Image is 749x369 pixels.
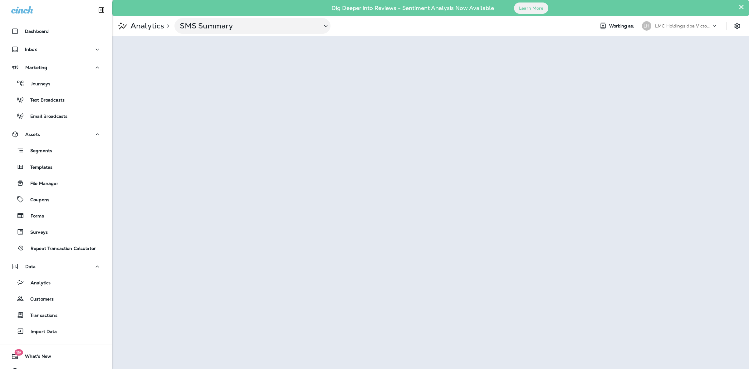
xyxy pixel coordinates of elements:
button: File Manager [6,177,106,190]
span: Working as: [609,23,636,29]
p: File Manager [24,181,58,187]
button: Analytics [6,276,106,289]
p: Text Broadcasts [24,97,65,103]
button: Collapse Sidebar [93,4,110,16]
button: 19What's New [6,350,106,362]
div: LH [642,21,651,31]
button: Inbox [6,43,106,56]
button: Repeat Transaction Calculator [6,242,106,255]
p: LMC Holdings dba Victory Lane Quick Oil Change [655,23,711,28]
button: Transactions [6,308,106,322]
button: Data [6,260,106,273]
p: Inbox [25,47,37,52]
button: Learn More [514,2,548,14]
p: Segments [24,148,52,154]
span: What's New [19,354,51,361]
p: SMS Summary [180,21,317,31]
button: Import Data [6,325,106,338]
p: Dashboard [25,29,49,34]
button: Dashboard [6,25,106,37]
button: Customers [6,292,106,305]
button: Close [738,2,744,12]
p: Data [25,264,36,269]
p: Transactions [24,313,57,319]
button: Surveys [6,225,106,238]
p: > [164,23,169,28]
button: Text Broadcasts [6,93,106,106]
p: Analytics [128,21,164,31]
p: Surveys [24,230,48,236]
p: Templates [24,165,52,171]
p: Repeat Transaction Calculator [24,246,96,252]
p: Analytics [24,280,51,286]
button: Marketing [6,61,106,74]
button: Forms [6,209,106,222]
p: Email Broadcasts [24,114,67,120]
p: Coupons [24,197,49,203]
p: Customers [24,297,54,302]
p: Journeys [24,81,50,87]
button: Segments [6,144,106,157]
button: Coupons [6,193,106,206]
p: Import Data [24,329,57,335]
button: Templates [6,160,106,173]
span: 19 [14,349,23,356]
button: Settings [732,20,743,32]
p: Dig Deeper into Reviews - Sentiment Analysis Now Available [313,7,512,9]
p: Forms [24,213,44,219]
p: Assets [25,132,40,137]
button: Journeys [6,77,106,90]
button: Assets [6,128,106,141]
button: Email Broadcasts [6,109,106,122]
p: Marketing [25,65,47,70]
